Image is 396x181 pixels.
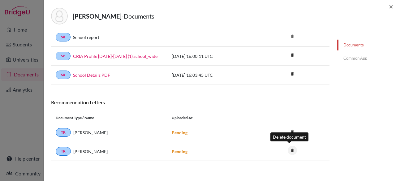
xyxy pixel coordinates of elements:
span: × [389,2,393,11]
span: - Documents [122,12,154,20]
div: [DATE] 16:03:45 UTC [167,72,260,78]
div: Document Type / Name [51,115,167,121]
a: CRIA Profile [DATE]-[DATE] (1).school_wide [73,53,157,59]
i: delete [288,50,297,60]
div: Delete document [270,132,308,141]
span: [PERSON_NAME] [73,129,108,136]
a: Common App [337,53,396,64]
a: SR [56,71,71,79]
div: [DATE] 16:00:11 UTC [167,53,260,59]
a: delete [288,128,297,136]
strong: Pending [172,149,187,154]
a: delete [288,70,297,79]
a: School report [73,34,99,41]
button: Close [389,3,393,10]
a: TR [56,128,71,137]
i: delete [288,146,297,155]
span: [PERSON_NAME] [73,148,108,155]
i: delete [288,69,297,79]
a: School Details PDF [73,72,110,78]
strong: [PERSON_NAME] [73,12,122,20]
a: delete [288,147,297,155]
i: delete [288,127,297,136]
h6: Recommendation Letters [51,99,329,105]
a: SP [56,52,71,60]
a: Documents [337,40,396,50]
a: SR [56,33,71,41]
a: delete [288,51,297,60]
a: TR [56,147,71,156]
i: delete [288,32,297,41]
div: Uploaded at [167,115,260,121]
strong: Pending [172,130,187,135]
